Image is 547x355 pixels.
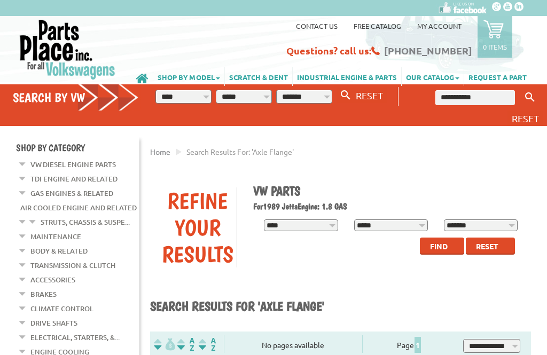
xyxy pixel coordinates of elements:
img: Parts Place Inc! [19,19,116,80]
h4: Shop By Category [16,142,139,153]
a: VW Diesel Engine Parts [30,157,116,171]
img: Sort by Headline [175,338,197,350]
a: My Account [417,21,462,30]
button: RESET [351,88,387,103]
a: Body & Related [30,244,88,258]
div: Page [362,335,456,352]
span: 1 [415,337,421,353]
div: Refine Your Results [158,187,237,267]
a: TDI Engine and Related [30,172,118,186]
a: OUR CATALOG [402,67,464,86]
img: filterpricelow.svg [154,338,175,350]
button: Reset [466,238,515,255]
a: Free Catalog [354,21,401,30]
button: Find [420,238,464,255]
a: Transmission & Clutch [30,258,115,272]
span: RESET [356,90,383,101]
a: Gas Engines & Related [30,186,113,200]
a: SHOP BY MODEL [153,67,224,86]
button: Search By VW... [337,88,355,103]
p: 0 items [483,42,507,51]
a: Brakes [30,287,57,301]
h4: Search by VW [13,90,139,105]
div: No pages available [224,340,362,351]
a: Accessories [30,273,75,287]
a: SCRATCH & DENT [225,67,292,86]
a: Air Cooled Engine and Related [20,201,137,215]
span: Search results for: 'Axle flange' [186,147,294,156]
a: INDUSTRIAL ENGINE & PARTS [293,67,401,86]
span: For [253,201,263,211]
button: RESET [507,111,543,126]
span: RESET [512,113,539,124]
a: Struts, Chassis & Suspe... [41,215,130,229]
h1: Search results for 'Axle flange' [150,298,531,315]
a: Maintenance [30,230,81,243]
a: 0 items [478,16,512,58]
h1: VW Parts [253,183,523,199]
a: Home [150,147,170,156]
a: Climate Control [30,302,93,315]
span: Engine: 1.8 GAS [298,201,347,211]
img: Sort by Sales Rank [197,338,218,350]
button: Keyword Search [522,89,538,106]
span: Reset [476,241,498,251]
span: Find [430,241,448,251]
a: REQUEST A PART [464,67,531,86]
h2: 1989 Jetta [253,201,523,211]
a: Contact us [296,21,338,30]
a: Drive Shafts [30,316,77,330]
a: Electrical, Starters, &... [30,330,120,344]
